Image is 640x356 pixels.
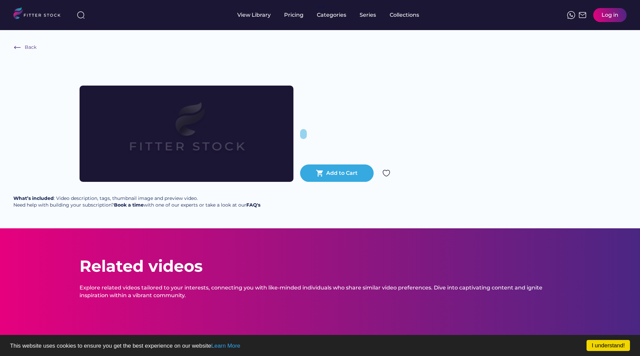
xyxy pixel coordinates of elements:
[13,43,21,51] img: Frame%20%286%29.svg
[13,7,66,21] img: LOGO.svg
[80,284,561,299] div: Explore related videos tailored to your interests, connecting you with like-minded individuals wh...
[114,202,144,208] a: Book a time
[284,11,303,19] div: Pricing
[77,11,85,19] img: search-normal%203.svg
[13,195,54,201] strong: What’s included
[390,11,419,19] div: Collections
[317,3,326,10] div: fvck
[382,169,390,177] img: Group%201000002324.svg
[317,11,346,19] div: Categories
[602,11,618,19] div: Log in
[567,11,575,19] img: meteor-icons_whatsapp%20%281%29.svg
[326,169,358,177] div: Add to Cart
[237,11,271,19] div: View Library
[246,202,260,208] a: FAQ's
[25,44,36,51] div: Back
[360,11,376,19] div: Series
[13,195,260,208] div: : Video description, tags, thumbnail image and preview video. Need help with building your subscr...
[101,86,272,182] img: Frame%2079%20%281%29.svg
[10,343,630,349] p: This website uses cookies to ensure you get the best experience on our website
[211,343,240,349] a: Learn More
[316,169,324,177] button: shopping_cart
[80,255,203,277] div: Related videos
[579,11,587,19] img: Frame%2051.svg
[587,340,630,351] a: I understand!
